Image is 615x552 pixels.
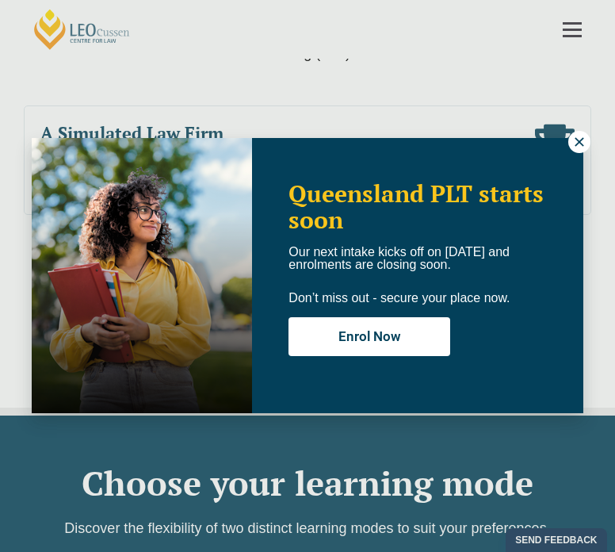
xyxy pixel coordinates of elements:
[288,317,450,356] button: Enrol Now
[288,178,544,236] span: Queensland PLT starts soon
[288,291,510,305] span: Don’t miss out - secure your place now.
[288,245,510,271] span: Our next intake kicks off on [DATE] and enrolments are closing soon.
[568,131,590,153] button: Close
[32,138,252,413] img: Woman in yellow blouse holding folders looking to the right and smiling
